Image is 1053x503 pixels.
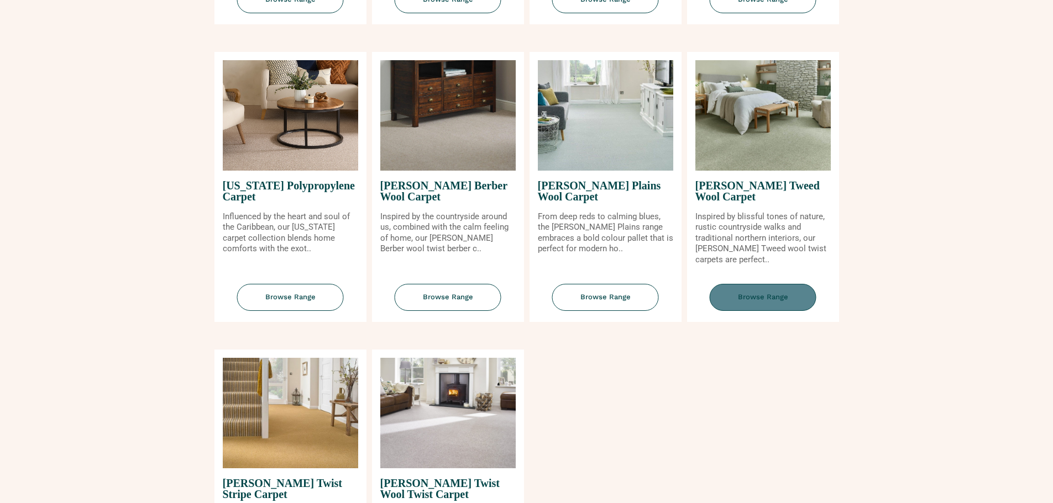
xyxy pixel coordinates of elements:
[552,284,659,311] span: Browse Range
[695,211,831,266] p: Inspired by blissful tones of nature, rustic countryside walks and traditional northern interiors...
[380,171,516,211] span: [PERSON_NAME] Berber Wool Carpet
[687,284,839,322] a: Browse Range
[223,358,358,468] img: Tomkinson Twist Stripe Carpet
[223,171,358,211] span: [US_STATE] Polypropylene Carpet
[695,60,831,171] img: Tomkinson Tweed Wool Carpet
[372,284,524,322] a: Browse Range
[538,60,673,171] img: Tomkinson Plains Wool Carpet
[530,284,682,322] a: Browse Range
[214,284,366,322] a: Browse Range
[695,171,831,211] span: [PERSON_NAME] Tweed Wool Carpet
[380,358,516,468] img: Tomkinson Twist Wool Twist Carpet
[538,171,673,211] span: [PERSON_NAME] Plains Wool Carpet
[538,211,673,255] p: From deep reds to calming blues, the [PERSON_NAME] Plains range embraces a bold colour pallet tha...
[380,60,516,171] img: Tomkinson Berber Wool Carpet
[710,284,816,311] span: Browse Range
[395,284,501,311] span: Browse Range
[223,211,358,255] p: Influenced by the heart and soul of the Caribbean, our [US_STATE] carpet collection blends home c...
[223,60,358,171] img: Puerto Rico Polypropylene Carpet
[380,211,516,255] p: Inspired by the countryside around us, combined with the calm feeling of home, our [PERSON_NAME] ...
[237,284,344,311] span: Browse Range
